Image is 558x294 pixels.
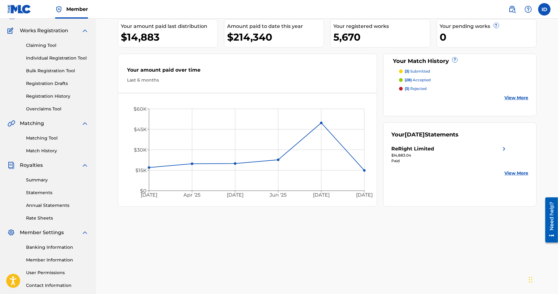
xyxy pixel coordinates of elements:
[313,192,330,198] tspan: [DATE]
[26,68,89,74] a: Bulk Registration Tool
[391,153,508,158] div: $14,883.04
[269,192,287,198] tspan: Jun '25
[121,23,217,30] div: Your amount paid last distribution
[391,57,529,65] div: Your Match History
[26,55,89,61] a: Individual Registration Tool
[356,192,373,198] tspan: [DATE]
[55,6,63,13] img: Top Rightsholder
[81,162,89,169] img: expand
[405,77,431,83] p: accepted
[405,86,409,91] span: (3)
[26,177,89,183] a: Summary
[20,162,43,169] span: Royalties
[334,23,430,30] div: Your registered works
[81,120,89,127] img: expand
[26,244,89,251] a: Banking Information
[405,69,430,74] p: submitted
[7,229,15,236] img: Member Settings
[26,106,89,112] a: Overclaims Tool
[26,202,89,209] a: Annual Statements
[405,86,427,91] p: rejected
[66,6,88,13] span: Member
[127,66,368,77] div: Your amount paid over time
[529,270,533,289] div: Drag
[7,120,15,127] img: Matching
[522,3,534,16] div: Help
[81,27,89,34] img: expand
[135,167,147,173] tspan: $15K
[7,12,39,20] a: CatalogCatalog
[26,148,89,154] a: Match History
[500,145,508,153] img: right chevron icon
[26,80,89,87] a: Registration Drafts
[227,30,324,44] div: $214,340
[405,78,412,82] span: (28)
[506,3,518,16] a: Public Search
[134,147,147,153] tspan: $30K
[494,23,499,28] span: ?
[405,131,425,138] span: [DATE]
[527,264,558,294] iframe: Chat Widget
[20,229,64,236] span: Member Settings
[541,195,558,245] iframe: Resource Center
[505,95,529,101] a: View More
[7,162,15,169] img: Royalties
[26,215,89,221] a: Rate Sheets
[405,69,409,73] span: (3)
[391,158,508,164] div: Paid
[227,192,244,198] tspan: [DATE]
[538,3,551,16] div: User Menu
[26,42,89,49] a: Claiming Tool
[26,269,89,276] a: User Permissions
[440,23,536,30] div: Your pending works
[26,93,89,100] a: Registration History
[26,282,89,289] a: Contact Information
[508,6,516,13] img: search
[20,120,44,127] span: Matching
[452,57,457,62] span: ?
[127,77,368,83] div: Last 6 months
[399,86,529,91] a: (3) rejected
[334,30,430,44] div: 5,670
[391,131,459,139] div: Your Statements
[399,77,529,83] a: (28) accepted
[391,145,508,164] a: ReRight Limitedright chevron icon$14,883.04Paid
[525,6,532,13] img: help
[26,189,89,196] a: Statements
[26,257,89,263] a: Member Information
[26,135,89,141] a: Matching Tool
[399,69,529,74] a: (3) submitted
[227,23,324,30] div: Amount paid to date this year
[134,127,147,132] tspan: $45K
[391,145,434,153] div: ReRight Limited
[133,106,147,112] tspan: $60K
[440,30,536,44] div: 0
[121,30,217,44] div: $14,883
[7,5,31,14] img: MLC Logo
[505,170,529,176] a: View More
[140,188,146,194] tspan: $0
[81,229,89,236] img: expand
[183,192,200,198] tspan: Apr '25
[140,192,157,198] tspan: [DATE]
[20,27,68,34] span: Works Registration
[7,27,15,34] img: Works Registration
